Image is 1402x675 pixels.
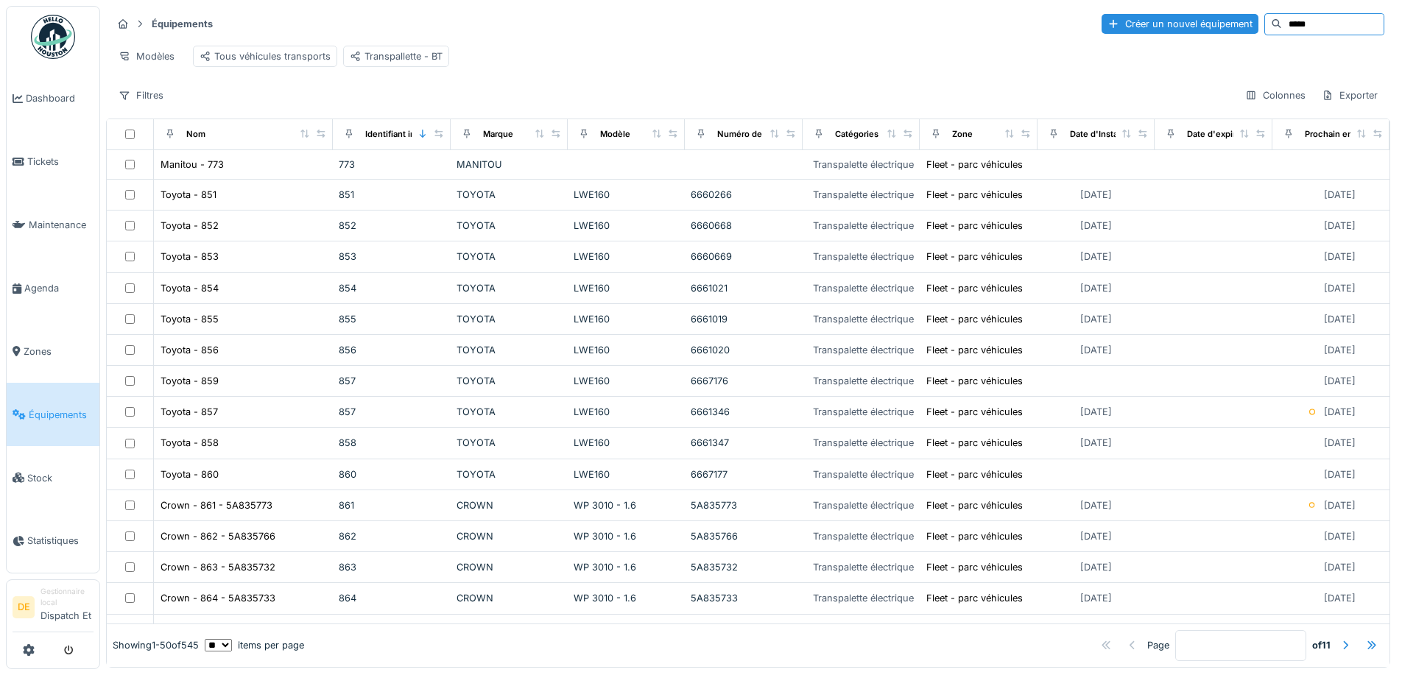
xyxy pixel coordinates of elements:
div: 5A835766 [691,529,796,543]
div: 773 [339,158,444,172]
div: TOYOTA [457,250,562,264]
div: Fleet - parc véhicules [926,467,1023,481]
div: MANITOU [457,158,562,172]
div: Modèles [112,46,181,67]
div: 855 [339,312,444,326]
div: LWE160 [574,405,679,419]
div: [DATE] [1080,529,1112,543]
div: Transpalette électrique [813,188,914,202]
div: Fleet - parc véhicules [926,281,1023,295]
div: Numéro de Série [717,128,785,141]
div: CROWN [457,560,562,574]
strong: of 11 [1312,638,1331,652]
div: Transpalette électrique [813,498,914,512]
span: Tickets [27,155,94,169]
div: Fleet - parc véhicules [926,188,1023,202]
div: LWE160 [574,436,679,450]
div: Fleet - parc véhicules [926,591,1023,605]
div: Transpalette électrique [813,219,914,233]
div: 6660266 [691,188,796,202]
div: CROWN [457,498,562,512]
div: CROWN [457,623,562,637]
div: Toyota - 855 [161,312,219,326]
div: 6661347 [691,436,796,450]
div: [DATE] [1324,498,1356,512]
div: Crown - 861 - 5A835773 [161,498,272,512]
a: Zones [7,320,99,384]
div: Toyota - 856 [161,343,219,357]
div: Date d'expiration [1187,128,1255,141]
div: Transpalette électrique [813,591,914,605]
span: Zones [24,344,94,358]
div: Transpalette électrique [813,343,914,357]
a: Agenda [7,257,99,320]
div: 6661021 [691,281,796,295]
div: items per page [205,638,304,652]
div: WP 3010 - 1.6 [574,498,679,512]
div: Transpalette électrique [813,158,914,172]
li: Dispatch Et [40,586,94,629]
div: 6660668 [691,219,796,233]
div: Zone [952,128,973,141]
div: [DATE] [1324,560,1356,574]
li: DE [13,596,35,618]
div: LWE160 [574,281,679,295]
a: Tickets [7,130,99,194]
div: LWE160 [574,467,679,481]
div: Page [1147,638,1169,652]
div: [DATE] [1080,188,1112,202]
a: Statistiques [7,509,99,573]
div: [DATE] [1324,623,1356,637]
span: Équipements [29,408,94,422]
div: [DATE] [1324,219,1356,233]
div: [DATE] [1324,343,1356,357]
div: 5A835732 [691,560,796,574]
div: 865 [339,623,444,637]
div: [DATE] [1080,312,1112,326]
div: [DATE] [1080,281,1112,295]
div: Fleet - parc véhicules [926,529,1023,543]
div: Fleet - parc véhicules [926,343,1023,357]
div: Toyota - 858 [161,436,219,450]
div: LWE160 [574,343,679,357]
div: [DATE] [1080,498,1112,512]
div: Tous véhicules transports [200,49,331,63]
div: WP 3010 - 1.6 [574,560,679,574]
div: Filtres [112,85,170,106]
a: Maintenance [7,194,99,257]
div: Fleet - parc véhicules [926,436,1023,450]
div: Marque [483,128,513,141]
div: Toyota - 854 [161,281,219,295]
div: TOYOTA [457,219,562,233]
div: 6660669 [691,250,796,264]
div: Transpalette électrique [813,560,914,574]
div: Crown - 862 - 5A835766 [161,529,275,543]
div: 6661020 [691,343,796,357]
div: Toyota - 860 [161,467,219,481]
div: 858 [339,436,444,450]
div: [DATE] [1080,436,1112,450]
div: 853 [339,250,444,264]
div: TOYOTA [457,312,562,326]
div: Toyota - 852 [161,219,219,233]
div: 6661346 [691,405,796,419]
div: Toyota - 853 [161,250,219,264]
div: LWE160 [574,188,679,202]
div: Transpalette électrique [813,312,914,326]
div: Manitou - 773 [161,158,224,172]
div: Modèle [600,128,630,141]
div: [DATE] [1324,405,1356,419]
div: 851 [339,188,444,202]
div: 863 [339,560,444,574]
div: Gestionnaire local [40,586,94,609]
div: Fleet - parc véhicules [926,560,1023,574]
div: Catégories d'équipement [835,128,937,141]
div: 854 [339,281,444,295]
span: Stock [27,471,94,485]
div: LWE160 [574,250,679,264]
div: Transpalette électrique [813,623,914,637]
div: 6667177 [691,467,796,481]
div: 6661019 [691,312,796,326]
div: Crown - 865 - 5A835774 [161,623,274,637]
a: Stock [7,446,99,509]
